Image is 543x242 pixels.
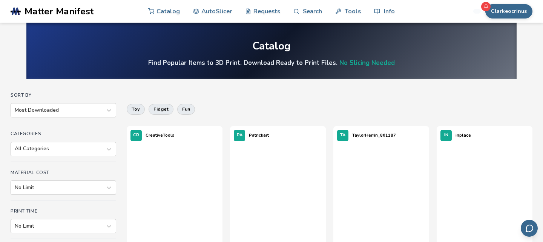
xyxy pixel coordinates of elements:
p: Patrickart [249,131,269,139]
h4: Find Popular Items to 3D Print. Download Ready to Print Files. [148,59,395,67]
input: All Categories [15,146,16,152]
span: IN [444,133,448,138]
button: fun [177,104,195,114]
button: fidget [149,104,173,114]
p: CreativeTools [146,131,174,139]
h4: Sort By [11,92,116,98]
a: No Slicing Needed [339,59,395,67]
button: toy [127,104,145,114]
input: No Limit [15,185,16,191]
span: TA [340,133,345,138]
div: Catalog [252,40,291,52]
button: Clarkeocrinus [485,4,532,18]
span: PA [237,133,242,138]
h4: Material Cost [11,170,116,175]
h4: Categories [11,131,116,136]
p: inplace [456,131,471,139]
input: No Limit [15,223,16,229]
h4: Print Time [11,208,116,214]
span: Matter Manifest [25,6,94,17]
span: CR [133,133,139,138]
input: Most Downloaded [15,107,16,113]
button: Send feedback via email [521,220,538,237]
p: TaylorHerrin_861187 [352,131,396,139]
